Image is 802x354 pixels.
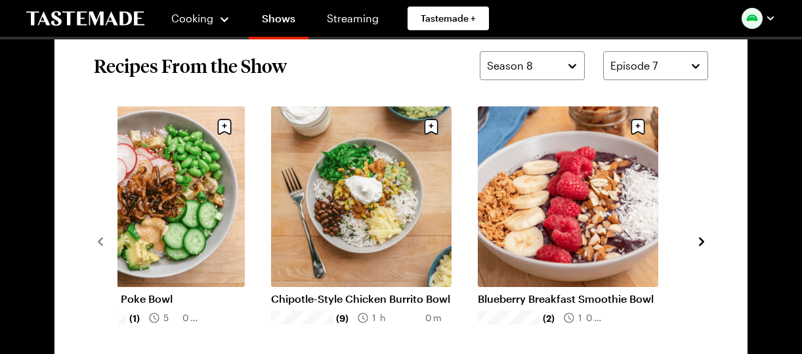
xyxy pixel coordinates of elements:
a: Chipotle-Style Chicken Burrito Bowl [271,292,452,305]
button: Cooking [171,3,230,34]
button: navigate to previous item [94,232,107,248]
button: Save recipe [625,114,650,139]
button: navigate to next item [695,232,708,248]
button: Episode 7 [603,51,708,80]
span: Tastemade + [421,12,476,25]
button: Profile picture [742,8,776,29]
button: Season 8 [480,51,585,80]
button: Save recipe [212,114,237,139]
h2: Recipes From the Show [94,54,287,77]
a: Tastemade + [408,7,489,30]
img: Profile picture [742,8,763,29]
span: Cooking [171,12,213,24]
button: Save recipe [419,114,444,139]
a: Blueberry Breakfast Smoothie Bowl [478,292,658,305]
a: Shows [249,3,308,39]
a: Vegetarian Poke Bowl [64,292,245,305]
a: To Tastemade Home Page [26,11,144,26]
span: Season 8 [487,58,533,74]
span: Episode 7 [610,58,658,74]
